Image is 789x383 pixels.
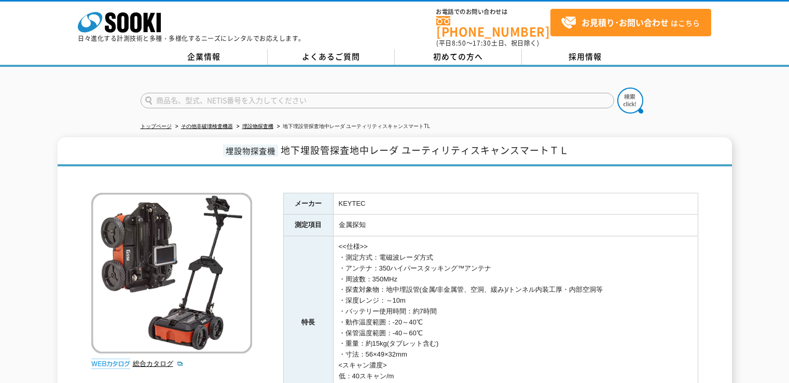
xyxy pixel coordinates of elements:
[242,123,273,129] a: 埋設物探査機
[223,145,278,157] span: 埋設物探査機
[433,51,483,62] span: 初めての方へ
[91,359,130,369] img: webカタログ
[78,35,305,41] p: 日々進化する計測技術と多種・多様化するニーズにレンタルでお応えします。
[452,38,466,48] span: 8:50
[141,93,614,108] input: 商品名、型式、NETIS番号を入力してください
[275,121,430,132] li: 地下埋設管探査地中レーダ ユーティリティスキャンスマートTL
[473,38,491,48] span: 17:30
[91,193,252,353] img: 地下埋設管探査地中レーダ ユーティリティスキャンスマートTL
[141,123,172,129] a: トップページ
[436,16,550,37] a: [PHONE_NUMBER]
[141,49,268,65] a: 企業情報
[550,9,711,36] a: お見積り･お問い合わせはこちら
[582,16,669,29] strong: お見積り･お問い合わせ
[281,143,569,157] span: 地下埋設管探査地中レーダ ユーティリティスキャンスマートＴＬ
[133,360,184,367] a: 総合カタログ
[617,88,643,114] img: btn_search.png
[333,215,698,236] td: 金属探知
[436,9,550,15] span: お電話でのお問い合わせは
[395,49,522,65] a: 初めての方へ
[333,193,698,215] td: KEYTEC
[561,15,700,31] span: はこちら
[436,38,539,48] span: (平日 ～ 土日、祝日除く)
[283,215,333,236] th: 測定項目
[522,49,649,65] a: 採用情報
[283,193,333,215] th: メーカー
[268,49,395,65] a: よくあるご質問
[181,123,233,129] a: その他非破壊検査機器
